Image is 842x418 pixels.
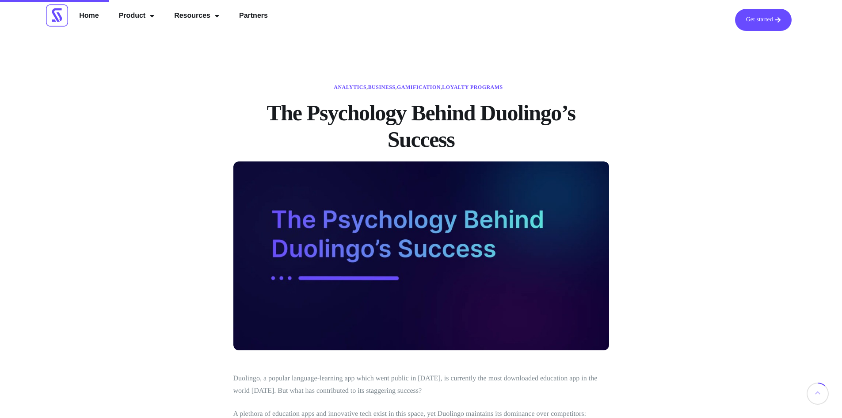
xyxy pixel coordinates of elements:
a: Product [112,9,161,23]
nav: Menu [72,9,274,23]
img: Scrimmage Square Icon Logo [46,4,68,27]
span: , , , [334,84,503,91]
h1: The Psychology Behind Duolingo’s Success [233,100,609,153]
p: Duolingo, a popular language-learning app which went public in [DATE], is currently the most down... [233,372,609,397]
a: Home [72,9,105,23]
span: Get started [746,17,773,23]
a: Partners [232,9,274,23]
img: Thumbnail Image - The Psychology Behind Duolingo's Success [233,161,609,350]
a: Gamification [397,84,441,90]
a: Get started [735,9,792,31]
a: Loyalty Programs [442,84,503,90]
a: Business [368,84,396,90]
a: Resources [168,9,226,23]
a: Analytics [334,84,366,90]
